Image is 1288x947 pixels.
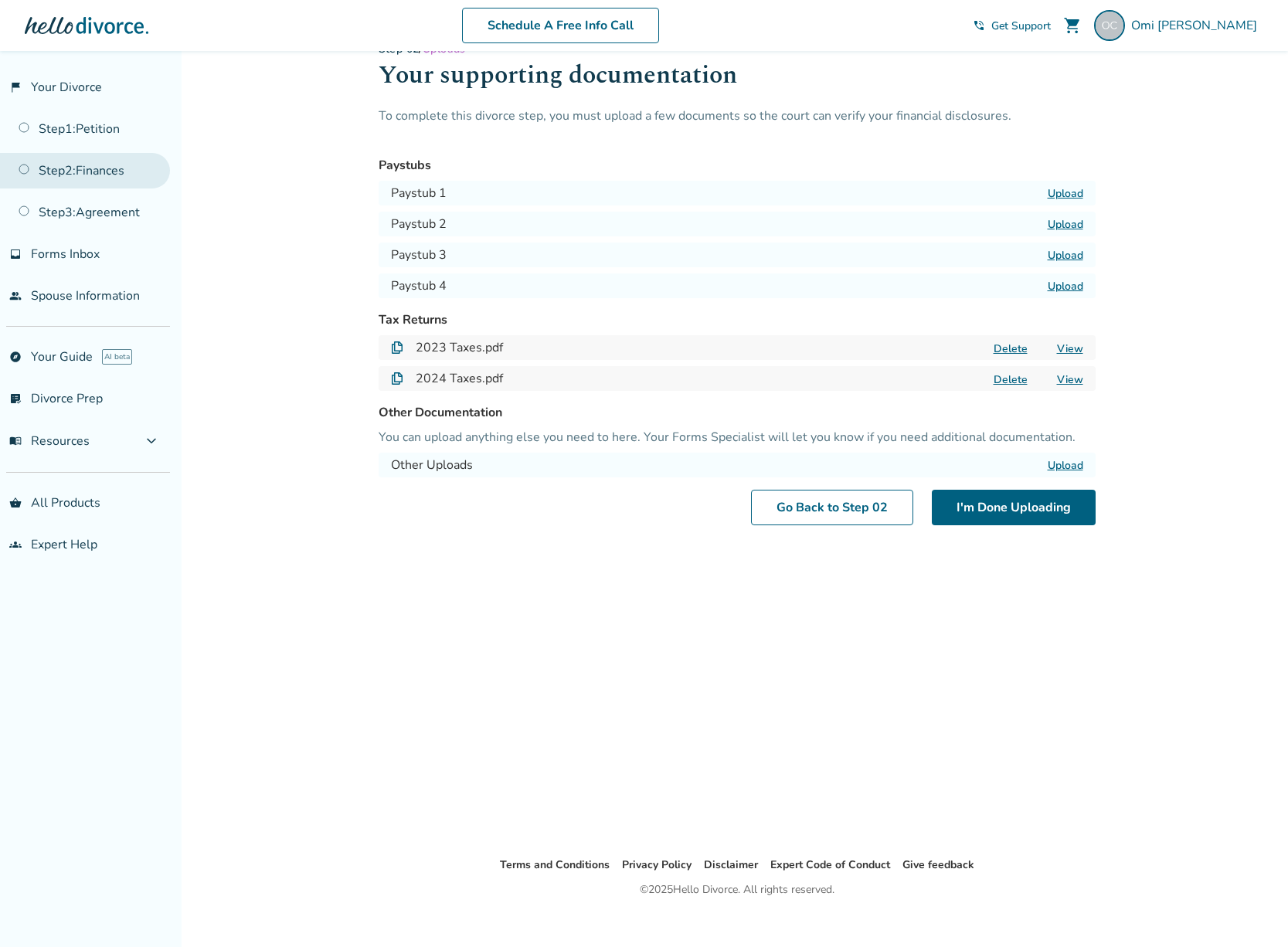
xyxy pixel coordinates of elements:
[379,403,1096,422] h3: Other Documentation
[932,490,1096,525] button: I'm Done Uploading
[9,290,22,302] span: people
[1131,17,1263,34] span: Omi [PERSON_NAME]
[391,215,447,233] h4: Paystub 2
[1048,279,1083,294] label: Upload
[1057,372,1083,387] a: View
[391,184,447,202] h4: Paystub 1
[989,341,1032,357] button: Delete
[640,881,834,899] div: © 2025 Hello Divorce. All rights reserved.
[379,311,1096,329] h3: Tax Returns
[391,456,473,474] h4: Other Uploads
[622,857,692,872] a: Privacy Policy
[9,433,90,450] span: Resources
[1094,10,1125,41] img: gomacs@gmail.com
[391,277,447,295] h4: Paystub 4
[391,372,403,385] img: Document
[379,428,1096,446] p: You can upload anything else you need to here. Your Forms Specialist will let you know if you nee...
[9,81,22,93] span: flag_2
[1048,458,1083,473] label: Upload
[391,246,447,264] h4: Paystub 3
[142,432,161,450] span: expand_more
[902,856,974,874] li: Give feedback
[379,56,1096,107] h1: Your supporting documentation
[9,497,22,509] span: shopping_basket
[379,156,1096,175] h3: Paystubs
[102,349,132,365] span: AI beta
[991,19,1051,33] span: Get Support
[462,8,659,43] a: Schedule A Free Info Call
[9,435,22,447] span: menu_book
[9,538,22,551] span: groups
[391,341,403,354] img: Document
[751,490,913,525] a: Go Back to Step 02
[973,19,1051,33] a: phone_in_talkGet Support
[9,248,22,260] span: inbox
[416,338,503,357] h4: 2023 Taxes.pdf
[31,246,100,263] span: Forms Inbox
[9,392,22,405] span: list_alt_check
[416,369,503,388] h4: 2024 Taxes.pdf
[9,351,22,363] span: explore
[973,19,985,32] span: phone_in_talk
[1048,217,1083,232] label: Upload
[1057,341,1083,356] a: View
[1048,186,1083,201] label: Upload
[500,857,610,872] a: Terms and Conditions
[770,857,890,872] a: Expert Code of Conduct
[989,372,1032,388] button: Delete
[379,107,1096,144] p: To complete this divorce step, you must upload a few documents so the court can verify your finan...
[1048,248,1083,263] label: Upload
[704,856,758,874] li: Disclaimer
[1063,16,1082,35] span: shopping_cart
